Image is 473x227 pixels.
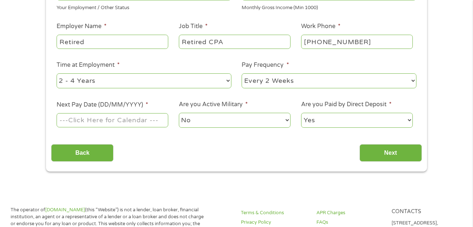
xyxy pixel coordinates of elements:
div: Monthly Gross Income (Min 1000) [242,2,416,12]
input: Walmart [57,35,168,49]
a: APR Charges [316,209,383,216]
input: Next [359,144,422,162]
label: Pay Frequency [242,61,289,69]
label: Job Title [179,23,208,30]
input: ---Click Here for Calendar --- [57,113,168,127]
input: (231) 754-4010 [301,35,413,49]
label: Work Phone [301,23,341,30]
a: Privacy Policy [241,219,307,226]
input: Cashier [179,35,291,49]
a: FAQs [316,219,383,226]
a: Terms & Conditions [241,209,307,216]
label: Next Pay Date (DD/MM/YYYY) [57,101,148,109]
label: Are you Active Military [179,101,248,108]
input: Back [51,144,114,162]
label: Time at Employment [57,61,120,69]
label: Employer Name [57,23,107,30]
h4: Contacts [392,208,458,215]
label: Are you Paid by Direct Deposit [301,101,392,108]
div: Your Employment / Other Status [57,2,231,12]
a: [DOMAIN_NAME] [45,207,85,213]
